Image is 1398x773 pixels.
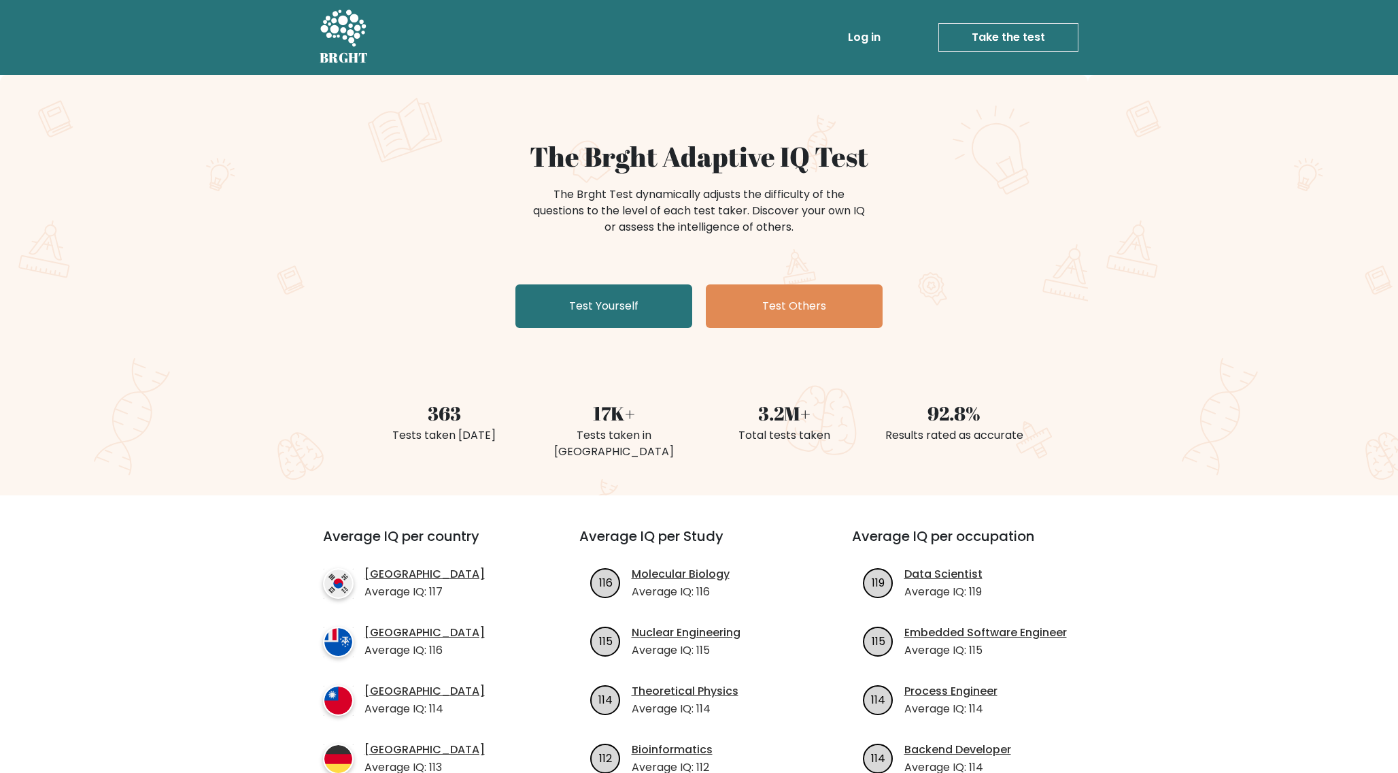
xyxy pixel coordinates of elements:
h3: Average IQ per Study [579,528,819,561]
text: 114 [598,691,613,707]
div: 3.2M+ [707,399,861,427]
img: country [323,685,354,716]
a: [GEOGRAPHIC_DATA] [364,625,485,641]
a: Molecular Biology [632,566,730,582]
text: 115 [598,633,612,648]
a: Data Scientist [904,566,983,582]
p: Average IQ: 116 [632,584,730,600]
img: country [323,627,354,657]
a: Take the test [938,23,1078,52]
h1: The Brght Adaptive IQ Test [367,140,1031,173]
div: Tests taken [DATE] [367,427,521,444]
a: Nuclear Engineering [632,625,740,641]
a: Log in [842,24,886,51]
p: Average IQ: 119 [904,584,983,600]
a: Process Engineer [904,683,998,700]
text: 115 [871,633,885,648]
h3: Average IQ per occupation [852,528,1092,561]
div: 363 [367,399,521,427]
a: BRGHT [320,5,369,69]
a: [GEOGRAPHIC_DATA] [364,566,485,582]
div: 17K+ [537,399,691,427]
h3: Average IQ per country [323,528,530,561]
a: Bioinformatics [632,742,713,758]
img: country [323,568,354,599]
text: 114 [871,691,885,707]
div: The Brght Test dynamically adjusts the difficulty of the questions to the level of each test take... [529,186,869,235]
text: 116 [598,574,612,590]
p: Average IQ: 114 [364,701,485,717]
div: Tests taken in [GEOGRAPHIC_DATA] [537,427,691,460]
p: Average IQ: 115 [632,642,740,659]
a: Test Others [706,284,883,328]
a: Test Yourself [515,284,692,328]
text: 114 [871,750,885,766]
p: Average IQ: 114 [904,701,998,717]
a: Theoretical Physics [632,683,738,700]
a: Backend Developer [904,742,1011,758]
a: Embedded Software Engineer [904,625,1067,641]
div: 92.8% [877,399,1031,427]
div: Total tests taken [707,427,861,444]
a: [GEOGRAPHIC_DATA] [364,683,485,700]
p: Average IQ: 116 [364,642,485,659]
p: Average IQ: 114 [632,701,738,717]
a: [GEOGRAPHIC_DATA] [364,742,485,758]
text: 119 [872,574,885,590]
h5: BRGHT [320,50,369,66]
div: Results rated as accurate [877,427,1031,444]
text: 112 [599,750,612,766]
p: Average IQ: 115 [904,642,1067,659]
p: Average IQ: 117 [364,584,485,600]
